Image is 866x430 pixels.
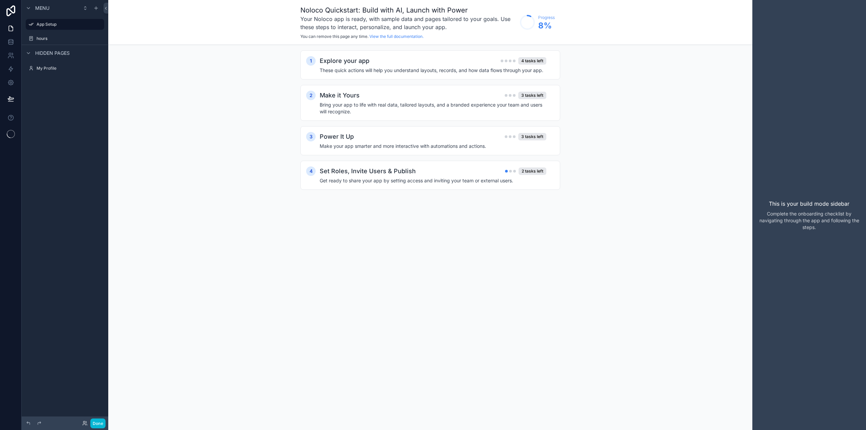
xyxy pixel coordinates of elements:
[300,15,517,31] h3: Your Noloco app is ready, with sample data and pages tailored to your goals. Use these steps to i...
[306,56,316,66] div: 1
[300,34,368,39] span: You can remove this page any time.
[306,91,316,100] div: 2
[320,56,369,66] h2: Explore your app
[320,101,546,115] h4: Bring your app to life with real data, tailored layouts, and a branded experience your team and u...
[518,57,546,65] div: 4 tasks left
[320,91,360,100] h2: Make it Yours
[320,177,546,184] h4: Get ready to share your app by setting access and inviting your team or external users.
[35,5,49,12] span: Menu
[769,200,849,208] p: This is your build mode sidebar
[90,418,106,428] button: Done
[320,132,354,141] h2: Power It Up
[37,22,100,27] label: App Setup
[37,66,103,71] label: My Profile
[35,50,70,56] span: Hidden pages
[26,19,104,30] a: App Setup
[518,133,546,140] div: 3 tasks left
[306,132,316,141] div: 3
[519,167,546,175] div: 2 tasks left
[320,166,416,176] h2: Set Roles, Invite Users & Publish
[320,67,546,74] h4: These quick actions will help you understand layouts, records, and how data flows through your app.
[758,210,861,231] p: Complete the onboarding checklist by navigating through the app and following the steps.
[320,143,546,150] h4: Make your app smarter and more interactive with automations and actions.
[306,166,316,176] div: 4
[518,92,546,99] div: 3 tasks left
[538,20,555,31] span: 8 %
[108,45,752,208] div: scrollable content
[26,33,104,44] a: hours
[37,36,103,41] label: hours
[538,15,555,20] span: Progress
[26,63,104,74] a: My Profile
[300,5,517,15] h1: Noloco Quickstart: Build with AI, Launch with Power
[369,34,424,39] a: View the full documentation.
